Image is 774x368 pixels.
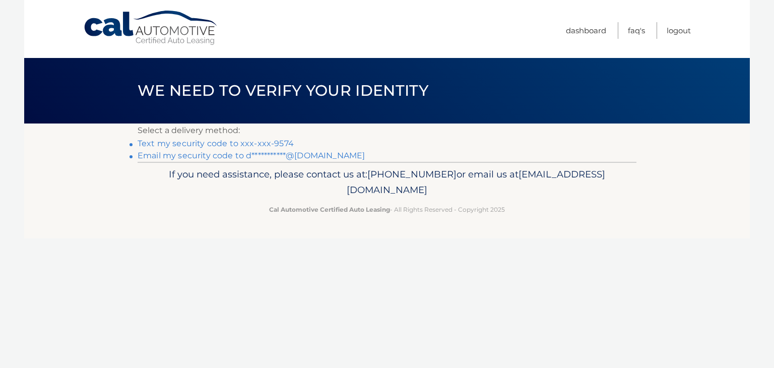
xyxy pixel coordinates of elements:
[566,22,606,39] a: Dashboard
[83,10,219,46] a: Cal Automotive
[138,81,428,100] span: We need to verify your identity
[269,206,390,213] strong: Cal Automotive Certified Auto Leasing
[367,168,457,180] span: [PHONE_NUMBER]
[628,22,645,39] a: FAQ's
[138,139,294,148] a: Text my security code to xxx-xxx-9574
[138,124,636,138] p: Select a delivery method:
[667,22,691,39] a: Logout
[144,166,630,199] p: If you need assistance, please contact us at: or email us at
[144,204,630,215] p: - All Rights Reserved - Copyright 2025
